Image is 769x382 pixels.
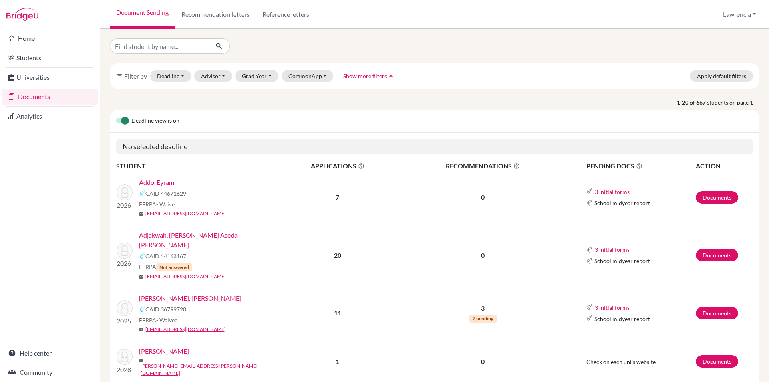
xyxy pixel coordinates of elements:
strong: 1-20 of 667 [677,98,707,107]
img: Common App logo [586,247,593,253]
span: FERPA [139,316,178,324]
img: Common App logo [586,258,593,264]
a: Documents [696,249,738,261]
a: Documents [2,89,98,105]
span: School midyear report [594,257,650,265]
th: STUDENT [116,161,276,171]
span: students on page 1 [707,98,759,107]
a: Help center [2,345,98,361]
a: Universities [2,69,98,85]
a: Analytics [2,108,98,124]
span: Show more filters [343,73,387,79]
p: 3 [399,303,567,313]
span: - Waived [156,201,178,208]
span: CAID 44163167 [145,252,186,260]
p: 2026 [117,259,133,268]
a: Adjakwah, [PERSON_NAME] Aseda [PERSON_NAME] [139,230,282,250]
span: School midyear report [594,315,650,323]
span: Check on each uni's website [586,358,656,365]
span: FERPA [139,263,192,271]
p: 0 [399,192,567,202]
img: Common App logo [139,190,145,197]
a: [EMAIL_ADDRESS][DOMAIN_NAME] [145,326,226,333]
span: mail [139,212,144,216]
b: 11 [334,309,341,317]
button: Show more filtersarrow_drop_up [336,70,402,82]
img: Addo, Eyram [117,184,133,200]
span: mail [139,358,144,363]
img: Common App logo [586,188,593,195]
button: Grad Year [235,70,278,82]
button: 3 initial forms [594,187,630,196]
span: mail [139,327,144,332]
span: School midyear report [594,199,650,207]
i: arrow_drop_up [387,72,395,80]
span: Filter by [124,72,147,80]
p: 0 [399,251,567,260]
b: 20 [334,251,341,259]
i: filter_list [116,73,123,79]
img: Nkansah, Eliezer Ama Agyeiwaa [117,349,133,365]
button: Apply default filters [690,70,753,82]
img: Common App logo [139,306,145,313]
span: APPLICATIONS [277,161,399,171]
a: Documents [696,191,738,204]
span: FERPA [139,200,178,208]
span: CAID 44671629 [145,189,186,198]
p: 2028 [117,365,133,374]
a: Community [2,364,98,380]
p: 2026 [117,200,133,210]
button: CommonApp [282,70,334,82]
button: 3 initial forms [594,303,630,312]
th: ACTION [695,161,753,171]
button: 3 initial forms [594,245,630,254]
a: [PERSON_NAME][EMAIL_ADDRESS][PERSON_NAME][DOMAIN_NAME] [141,362,282,377]
p: 2025 [117,316,133,326]
img: Common App logo [139,253,145,259]
img: Kwasi Korankye, John Clinton [117,300,133,316]
a: Documents [696,307,738,319]
button: Deadline [150,70,191,82]
button: Lawrencia [719,7,759,22]
b: 1 [336,358,339,365]
span: Deadline view is on [131,116,179,126]
button: Advisor [194,70,232,82]
a: Documents [696,355,738,368]
a: [PERSON_NAME], [PERSON_NAME] [139,293,242,303]
a: Addo, Eyram [139,178,174,187]
a: [EMAIL_ADDRESS][DOMAIN_NAME] [145,273,226,280]
img: Common App logo [586,304,593,311]
a: Students [2,50,98,66]
a: [EMAIL_ADDRESS][DOMAIN_NAME] [145,210,226,217]
span: - Waived [156,317,178,323]
img: Common App logo [586,200,593,206]
img: Bridge-U [6,8,38,21]
input: Find student by name... [110,38,209,54]
img: Adjakwah, Humphrey Aseda Owusu [117,243,133,259]
span: mail [139,275,144,279]
span: Not answered [156,263,192,271]
span: CAID 36799728 [145,305,186,313]
h5: No selected deadline [116,139,753,154]
span: 2 pending [469,315,497,323]
span: RECOMMENDATIONS [399,161,567,171]
p: 0 [399,357,567,366]
span: PENDING DOCS [586,161,695,171]
a: Home [2,30,98,46]
a: [PERSON_NAME] [139,346,189,356]
b: 7 [336,193,339,201]
img: Common App logo [586,315,593,322]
